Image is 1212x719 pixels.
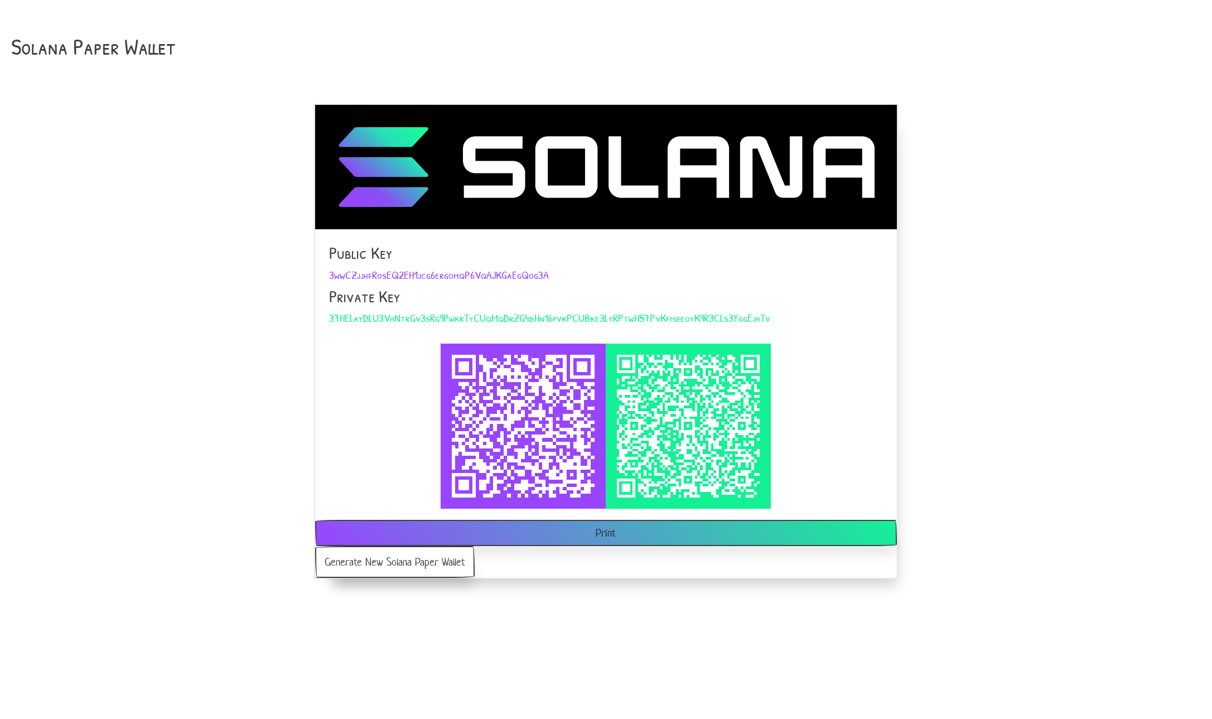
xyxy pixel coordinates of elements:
div: 37HELayDLU3VhNtrGv3sRg9PwkrTyCUqMqDrZG4dHn16pvkPCUBke3LyRPtwHS7PvKfmzeoyK9R3CLs3YggEjhTv [617,355,760,498]
button: Print [315,520,897,546]
span: 37HELayDLU3VhNtrGv3sRg9PwkrTyCUqMqDrZG4dHn16pvkPCUBke3LyRPtwHS7PvKfmzeoyK9R3CLs3YggEjhTv [329,310,770,325]
img: RTKpdgAAAAZJREFUAwBUaAN4wTrDzgAAAABJRU5ErkJggg== [617,355,760,498]
button: Generate New Solana Paper Wallet [315,546,475,578]
img: y0NxCgAAAAZJREFUAwBWImwp6DcVWQAAAABJRU5ErkJggg== [452,355,595,498]
div: 3wwCZjjhfRosEQ2EH1jcg6ergomqP6VqAJKGaEgQog3A [452,355,595,498]
img: Card example image [315,105,897,229]
h4: Private Key [329,287,883,306]
span: 3wwCZjjhfRosEQ2EH1jcg6ergomqP6VqAJKGaEgQog3A [329,267,549,282]
h4: Public Key [329,243,883,263]
h3: Solana Paper Wallet [11,33,1201,59]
